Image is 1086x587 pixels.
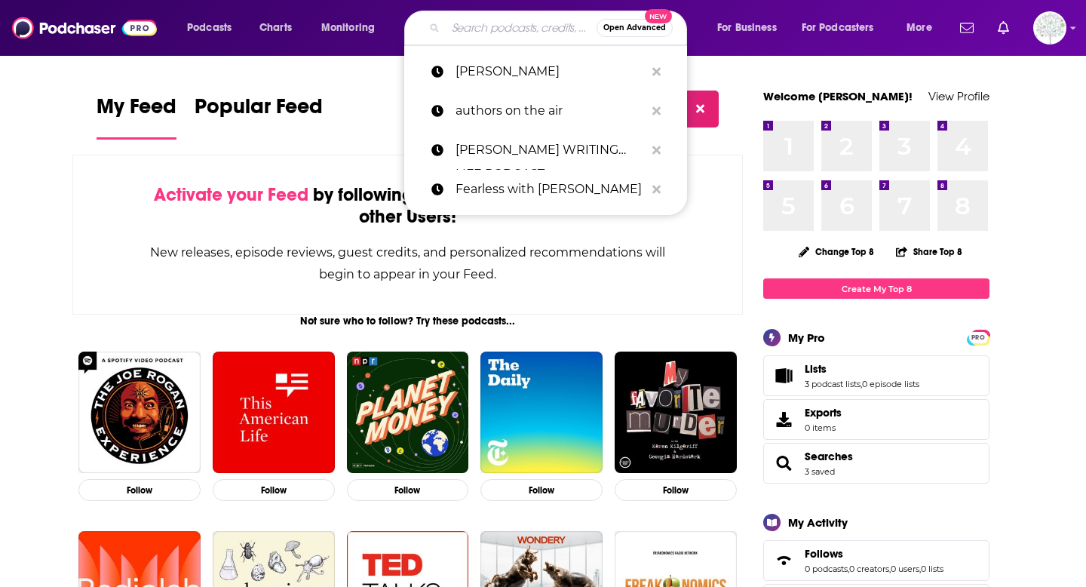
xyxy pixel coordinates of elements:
[154,183,308,206] span: Activate your Feed
[895,237,963,266] button: Share Top 8
[805,406,842,420] span: Exports
[788,515,848,530] div: My Activity
[97,94,176,140] a: My Feed
[928,89,989,103] a: View Profile
[768,453,799,474] a: Searches
[213,479,335,501] button: Follow
[419,11,701,45] div: Search podcasts, credits, & more...
[763,443,989,484] span: Searches
[347,479,469,501] button: Follow
[805,547,843,561] span: Follows
[805,564,848,574] a: 0 podcasts
[763,399,989,440] a: Exports
[763,540,989,581] span: Follows
[1033,11,1066,45] button: Show profile menu
[195,94,323,128] span: Popular Feed
[1033,11,1066,45] img: User Profile
[790,242,883,261] button: Change Top 8
[992,15,1015,41] a: Show notifications dropdown
[597,19,673,37] button: Open AdvancedNew
[404,52,687,91] a: [PERSON_NAME]
[72,315,743,327] div: Not sure who to follow? Try these podcasts...
[213,352,335,474] img: This American Life
[717,17,777,38] span: For Business
[805,423,842,433] span: 0 items
[848,564,849,574] span: ,
[805,379,861,389] a: 3 podcast lists
[921,564,943,574] a: 0 lists
[763,278,989,299] a: Create My Top 8
[792,16,896,40] button: open menu
[456,131,645,170] p: KOBO WRITING LIFE PODCAST
[788,330,825,345] div: My Pro
[805,362,827,376] span: Lists
[615,352,737,474] img: My Favorite Murder with Karen Kilgariff and Georgia Hardstark
[195,94,323,140] a: Popular Feed
[456,91,645,131] p: authors on the air
[176,16,251,40] button: open menu
[907,17,932,38] span: More
[1033,11,1066,45] span: Logged in as WunderTanya
[849,564,889,574] a: 0 creators
[603,24,666,32] span: Open Advanced
[768,365,799,386] a: Lists
[969,331,987,343] a: PRO
[645,9,672,23] span: New
[78,479,201,501] button: Follow
[12,14,157,42] img: Podchaser - Follow, Share and Rate Podcasts
[969,332,987,343] span: PRO
[805,450,853,463] a: Searches
[615,479,737,501] button: Follow
[805,466,835,477] a: 3 saved
[862,379,919,389] a: 0 episode lists
[480,352,603,474] img: The Daily
[889,564,891,574] span: ,
[321,17,375,38] span: Monitoring
[404,170,687,209] a: Fearless with [PERSON_NAME]
[404,131,687,170] a: [PERSON_NAME] WRITING LIFE PODCAST
[861,379,862,389] span: ,
[707,16,796,40] button: open menu
[802,17,874,38] span: For Podcasters
[446,16,597,40] input: Search podcasts, credits, & more...
[954,15,980,41] a: Show notifications dropdown
[404,91,687,131] a: authors on the air
[250,16,301,40] a: Charts
[78,352,201,474] img: The Joe Rogan Experience
[456,52,645,91] p: mel robbins
[347,352,469,474] img: Planet Money
[97,94,176,128] span: My Feed
[891,564,919,574] a: 0 users
[149,184,667,228] div: by following Podcasts, Creators, Lists, and other Users!
[763,355,989,396] span: Lists
[187,17,232,38] span: Podcasts
[768,550,799,571] a: Follows
[805,362,919,376] a: Lists
[480,479,603,501] button: Follow
[456,170,645,209] p: Fearless with Trinny Woodall
[768,409,799,430] span: Exports
[149,241,667,285] div: New releases, episode reviews, guest credits, and personalized recommendations will begin to appe...
[763,89,913,103] a: Welcome [PERSON_NAME]!
[311,16,394,40] button: open menu
[805,547,943,561] a: Follows
[259,17,292,38] span: Charts
[919,564,921,574] span: ,
[896,16,951,40] button: open menu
